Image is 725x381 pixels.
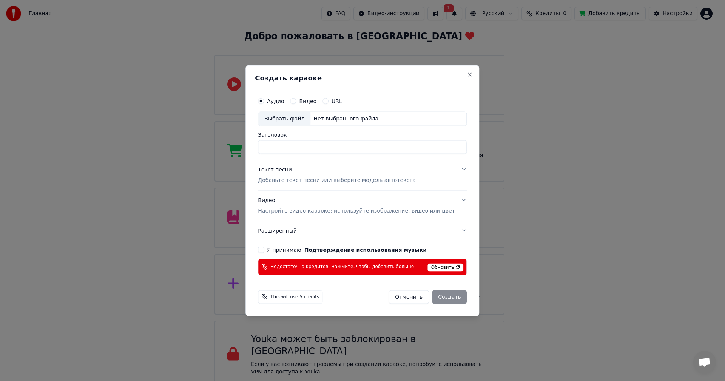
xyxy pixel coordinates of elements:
label: Я принимаю [267,247,427,252]
p: Настройте видео караоке: используйте изображение, видео или цвет [258,207,455,214]
div: Выбрать файл [258,112,310,125]
span: Недостаточно кредитов. Нажмите, чтобы добавить больше [270,264,414,270]
div: Нет выбранного файла [310,115,381,122]
button: ВидеоНастройте видео караоке: используйте изображение, видео или цвет [258,190,467,221]
label: Аудио [267,98,284,103]
span: This will use 5 credits [270,294,319,300]
button: Расширенный [258,221,467,241]
div: Текст песни [258,166,292,173]
label: Заголовок [258,132,467,137]
h2: Создать караоке [255,74,470,81]
span: Обновить [428,263,464,271]
div: Видео [258,196,455,214]
p: Добавьте текст песни или выберите модель автотекста [258,176,416,184]
button: Я принимаю [304,247,427,252]
label: URL [332,98,342,103]
button: Текст песниДобавьте текст песни или выберите модель автотекста [258,160,467,190]
button: Отменить [389,290,429,304]
label: Видео [299,98,316,103]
